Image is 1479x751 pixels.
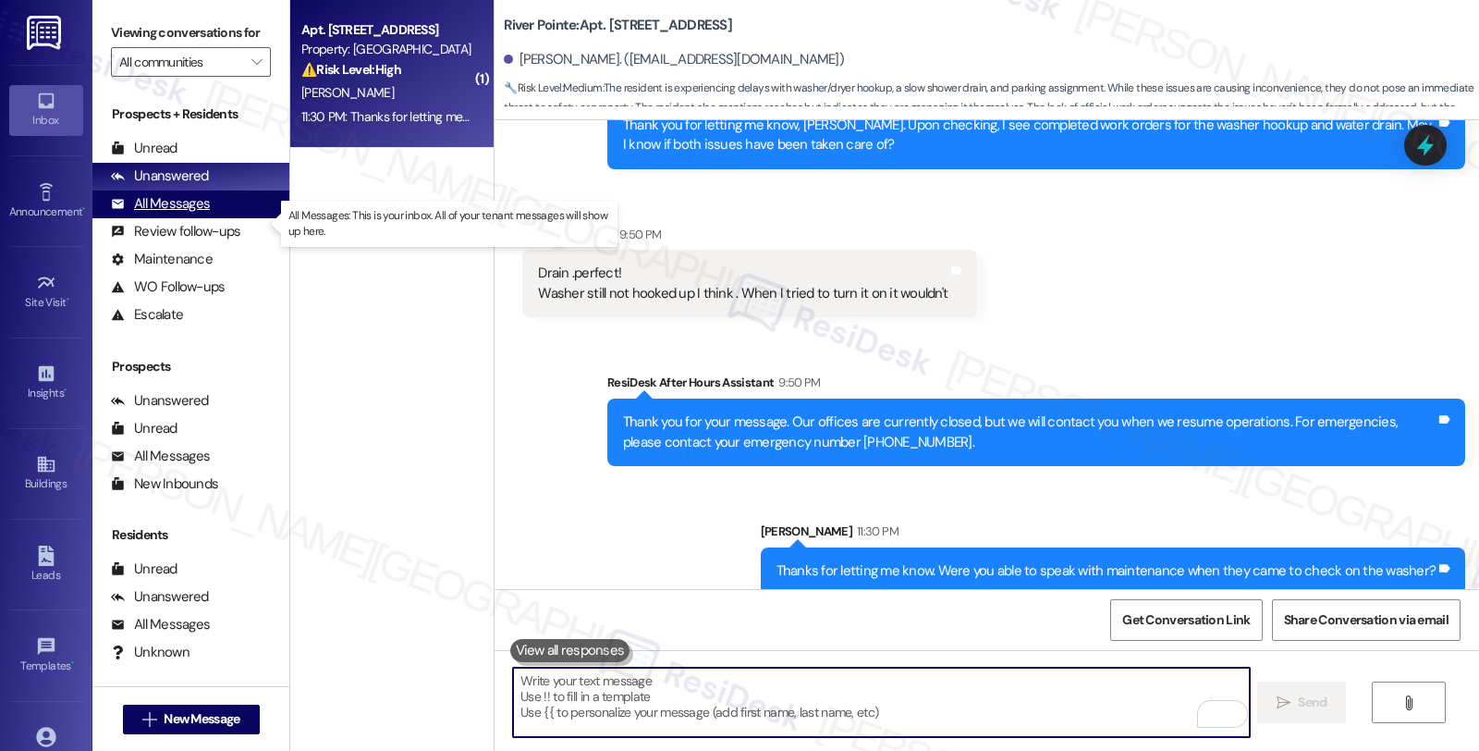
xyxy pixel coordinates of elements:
button: Share Conversation via email [1272,599,1461,641]
div: Prospects + Residents [92,105,289,124]
button: New Message [123,705,260,734]
p: All Messages: This is your inbox. All of your tenant messages will show up here. [288,208,610,240]
i:  [251,55,262,69]
div: Property: [GEOGRAPHIC_DATA] [301,40,472,59]
div: 11:30 PM: Thanks for letting me know. Were you able to speak with maintenance when they came to c... [301,108,955,125]
span: • [67,293,69,306]
div: 9:50 PM [774,373,820,392]
div: Unread [111,560,177,579]
span: • [64,384,67,397]
input: All communities [119,47,241,77]
div: 11:30 PM [852,522,898,541]
span: [PERSON_NAME] [301,84,394,101]
div: Unanswered [111,391,209,411]
div: [PERSON_NAME]. ([EMAIL_ADDRESS][DOMAIN_NAME]) [504,50,844,69]
div: All Messages [111,194,210,214]
div: Thank you for your message. Our offices are currently closed, but we will contact you when we res... [623,412,1436,452]
span: Share Conversation via email [1284,610,1448,630]
button: Send [1257,682,1347,723]
div: Unread [111,419,177,438]
span: : The resident is experiencing delays with washer/dryer hookup, a slow shower drain, and parking ... [504,79,1479,138]
i:  [1401,696,1415,710]
textarea: To enrich screen reader interactions, please activate Accessibility in Grammarly extension settings [513,668,1249,737]
div: 9:50 PM [615,225,661,244]
div: Escalate [111,305,183,325]
i:  [142,712,156,727]
strong: ⚠️ Risk Level: High [301,61,401,78]
div: Unanswered [111,587,209,607]
span: • [82,203,85,215]
div: Maintenance [111,250,213,269]
a: Inbox [9,85,83,135]
div: [PERSON_NAME] [761,522,1466,548]
span: • [71,657,74,670]
a: Insights • [9,358,83,408]
div: Unknown [111,643,189,662]
div: WO Follow-ups [111,277,225,297]
div: Unread [111,139,177,158]
span: Send [1298,693,1326,712]
div: Review follow-ups [111,222,240,241]
button: Get Conversation Link [1110,599,1262,641]
a: Site Visit • [9,267,83,317]
div: Thank you for letting me know, [PERSON_NAME]. Upon checking, I see completed work orders for the ... [623,116,1436,155]
div: ResiDesk After Hours Assistant [607,373,1465,399]
span: Get Conversation Link [1122,610,1250,630]
div: Thanks for letting me know. Were you able to speak with maintenance when they came to check on th... [776,561,1436,581]
a: Buildings [9,449,83,499]
strong: 🔧 Risk Level: Medium [504,80,602,95]
div: Residents [92,525,289,545]
div: Drain .perfect! Washer still not hooked up I think . When I tried to turn it on it wouldn't [538,264,947,303]
label: Viewing conversations for [111,18,271,47]
div: All Messages [111,447,210,466]
div: Prospects [92,357,289,376]
i:  [1277,696,1290,710]
a: Leads [9,540,83,590]
img: ResiDesk Logo [27,16,65,50]
div: New Inbounds [111,474,218,494]
span: New Message [164,709,239,729]
a: Templates • [9,631,83,681]
b: River Pointe: Apt. [STREET_ADDRESS] [504,16,732,35]
div: All Messages [111,615,210,634]
div: [PERSON_NAME] [522,225,977,251]
div: Unanswered [111,166,209,186]
div: Apt. [STREET_ADDRESS] [301,20,472,40]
